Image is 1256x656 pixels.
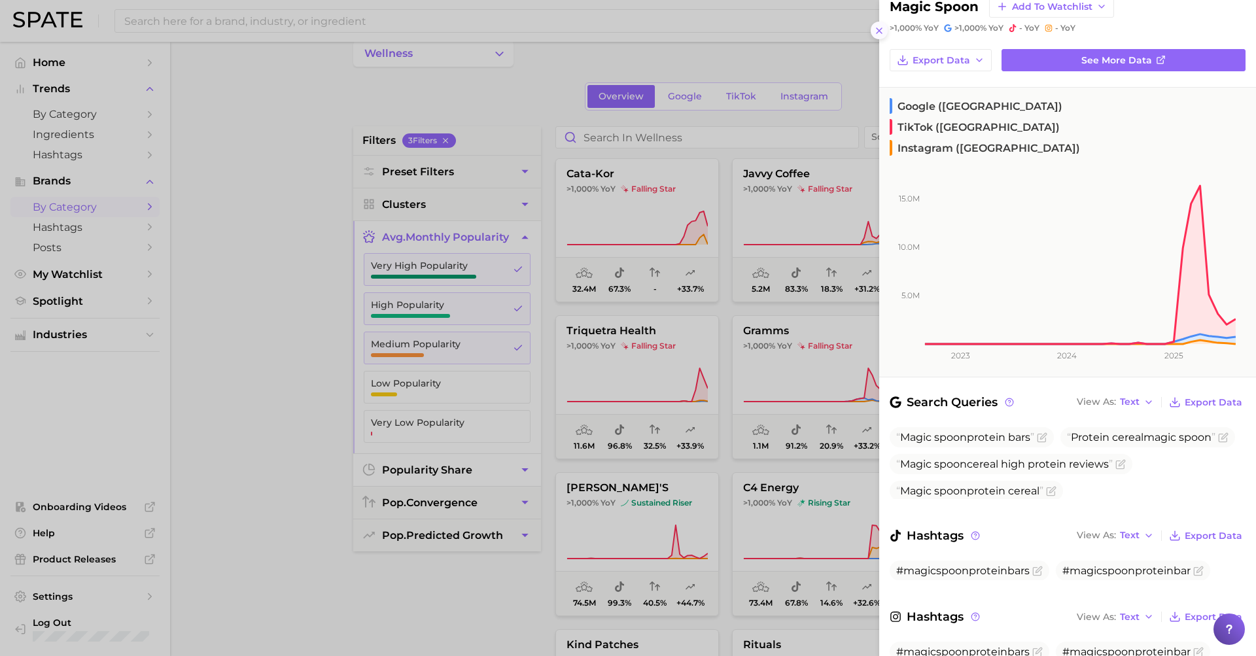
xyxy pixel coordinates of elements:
span: Magic [900,485,932,497]
span: magic [1143,431,1176,443]
span: Protein cereal [1067,431,1215,443]
span: #magicspoonproteinbar [1062,564,1191,577]
span: View As [1077,532,1116,539]
a: See more data [1002,49,1246,71]
span: protein bars [896,431,1034,443]
span: spoon [934,458,967,470]
span: Search Queries [890,393,1016,411]
button: Export Data [1166,527,1246,545]
span: Add to Watchlist [1012,1,1092,12]
button: Export Data [890,49,992,71]
tspan: 2023 [951,351,970,360]
span: YoY [1060,23,1075,33]
span: spoon [934,485,967,497]
span: Export Data [1185,530,1242,542]
button: Export Data [1166,608,1246,626]
span: #magicspoonproteinbars [896,564,1030,577]
span: cereal high protein reviews [896,458,1113,470]
span: TikTok ([GEOGRAPHIC_DATA]) [890,119,1060,135]
span: View As [1077,398,1116,406]
span: Instagram ([GEOGRAPHIC_DATA]) [890,140,1080,156]
span: YoY [924,23,939,33]
button: Flag as miscategorized or irrelevant [1032,566,1043,576]
button: Flag as miscategorized or irrelevant [1037,432,1047,443]
span: - [1055,23,1058,33]
span: protein cereal [896,485,1043,497]
span: Google ([GEOGRAPHIC_DATA]) [890,98,1062,114]
button: Flag as miscategorized or irrelevant [1218,432,1229,443]
span: Text [1120,613,1140,621]
span: Export Data [1185,397,1242,408]
span: - [1019,23,1022,33]
button: Flag as miscategorized or irrelevant [1115,459,1126,470]
button: View AsText [1073,608,1157,625]
span: View As [1077,613,1116,621]
span: Magic [900,431,932,443]
span: Text [1120,398,1140,406]
tspan: 2024 [1057,351,1077,360]
span: spoon [1179,431,1212,443]
span: Export Data [913,55,970,66]
span: YoY [1024,23,1039,33]
span: Text [1120,532,1140,539]
span: >1,000% [890,23,922,33]
span: YoY [988,23,1003,33]
button: Flag as miscategorized or irrelevant [1193,566,1204,576]
span: >1,000% [954,23,986,33]
span: See more data [1081,55,1152,66]
button: View AsText [1073,527,1157,544]
button: View AsText [1073,394,1157,411]
span: Hashtags [890,527,982,545]
tspan: 2025 [1164,351,1183,360]
span: Magic [900,458,932,470]
span: Export Data [1185,612,1242,623]
span: spoon [934,431,967,443]
span: Hashtags [890,608,982,626]
button: Flag as miscategorized or irrelevant [1046,486,1056,496]
button: Export Data [1166,393,1246,411]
